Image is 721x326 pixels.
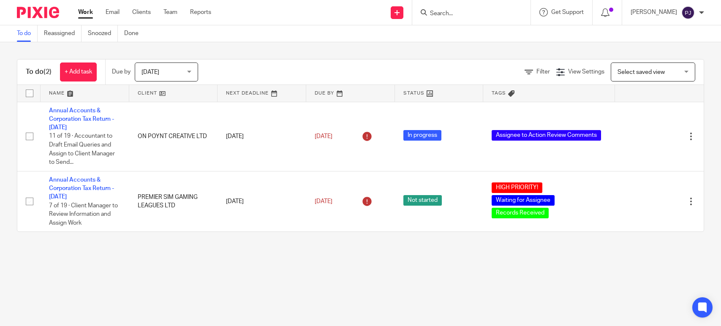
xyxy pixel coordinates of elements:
td: ON POYNT CREATIVE LTD [129,102,218,171]
a: Annual Accounts & Corporation Tax Return - [DATE] [49,108,114,131]
img: Pixie [17,7,59,18]
span: [DATE] [141,69,159,75]
span: [DATE] [315,198,332,204]
span: View Settings [568,69,604,75]
a: Reassigned [44,25,82,42]
span: 7 of 19 · Client Manager to Review Information and Assign Work [49,203,118,226]
a: Annual Accounts & Corporation Tax Return - [DATE] [49,177,114,200]
span: Records Received [492,208,549,218]
h1: To do [26,68,52,76]
span: Waiting for Assignee [492,195,555,206]
span: HIGH PRIORITY! [492,182,542,193]
span: Not started [403,195,442,206]
td: [DATE] [218,102,306,171]
a: To do [17,25,38,42]
span: In progress [403,130,441,141]
span: (2) [44,68,52,75]
span: 11 of 19 · Accountant to Draft Email Queries and Assign to Client Manager to Send... [49,133,115,166]
a: Snoozed [88,25,118,42]
span: Select saved view [618,69,665,75]
span: [DATE] [315,133,332,139]
span: Assignee to Action Review Comments [492,130,601,141]
span: Filter [536,69,550,75]
input: Search [429,10,505,18]
a: Work [78,8,93,16]
td: [DATE] [218,171,306,231]
td: PREMIER SIM GAMING LEAGUES LTD [129,171,218,231]
p: Due by [112,68,131,76]
a: + Add task [60,62,97,81]
a: Clients [132,8,151,16]
span: Get Support [551,9,584,15]
p: [PERSON_NAME] [631,8,677,16]
a: Team [163,8,177,16]
a: Done [124,25,145,42]
a: Reports [190,8,211,16]
span: Tags [492,91,506,95]
img: svg%3E [681,6,695,19]
a: Email [106,8,120,16]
